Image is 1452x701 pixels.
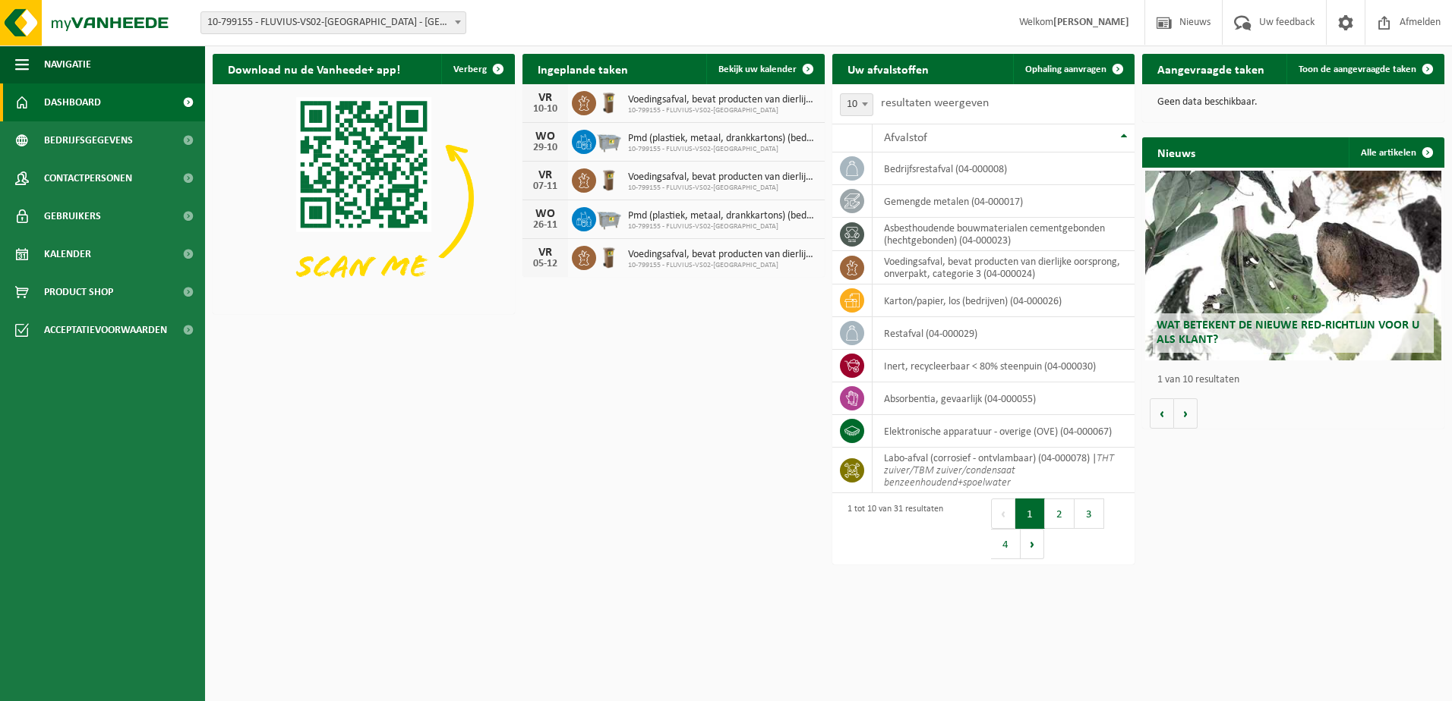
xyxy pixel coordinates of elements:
img: Download de VHEPlus App [213,84,515,311]
a: Wat betekent de nieuwe RED-richtlijn voor u als klant? [1145,171,1441,360]
p: Geen data beschikbaar. [1157,97,1429,108]
span: 10-799155 - FLUVIUS-VS02-[GEOGRAPHIC_DATA] [628,184,817,193]
span: 10 [840,93,873,116]
button: 4 [991,529,1021,559]
img: WB-0140-HPE-BN-01 [596,89,622,115]
button: Volgende [1174,398,1198,429]
button: 2 [1045,498,1075,529]
h2: Nieuws [1142,137,1211,167]
img: WB-2500-GAL-GY-01 [596,205,622,231]
span: Bekijk uw kalender [718,64,797,74]
td: asbesthoudende bouwmaterialen cementgebonden (hechtgebonden) (04-000023) [873,218,1135,251]
td: karton/papier, los (bedrijven) (04-000026) [873,284,1135,317]
a: Alle artikelen [1349,137,1443,168]
img: WB-0140-HPE-BN-01 [596,166,622,192]
span: Voedingsafval, bevat producten van dierlijke oorsprong, onverpakt, categorie 3 [628,171,817,184]
div: 26-11 [530,220,560,231]
button: Verberg [441,54,513,84]
span: Ophaling aanvragen [1025,64,1106,74]
span: Acceptatievoorwaarden [44,311,167,349]
div: 29-10 [530,143,560,153]
button: Previous [991,498,1015,529]
div: VR [530,169,560,181]
button: Vorige [1150,398,1174,429]
span: Bedrijfsgegevens [44,121,133,159]
span: 10-799155 - FLUVIUS-VS02-[GEOGRAPHIC_DATA] [628,145,817,154]
span: Wat betekent de nieuwe RED-richtlijn voor u als klant? [1157,319,1419,346]
div: VR [530,92,560,104]
div: 05-12 [530,259,560,269]
td: restafval (04-000029) [873,317,1135,350]
span: Pmd (plastiek, metaal, drankkartons) (bedrijven) [628,133,817,145]
div: 1 tot 10 van 31 resultaten [840,497,943,561]
td: absorbentia, gevaarlijk (04-000055) [873,382,1135,415]
span: Navigatie [44,46,91,83]
span: Voedingsafval, bevat producten van dierlijke oorsprong, onverpakt, categorie 3 [628,94,817,106]
div: 10-10 [530,104,560,115]
div: WO [530,208,560,220]
td: gemengde metalen (04-000017) [873,185,1135,218]
td: inert, recycleerbaar < 80% steenpuin (04-000030) [873,350,1135,382]
h2: Uw afvalstoffen [832,54,944,83]
span: Pmd (plastiek, metaal, drankkartons) (bedrijven) [628,210,817,222]
img: WB-2500-GAL-GY-01 [596,127,622,153]
span: 10-799155 - FLUVIUS-VS02-[GEOGRAPHIC_DATA] [628,261,817,270]
div: 07-11 [530,181,560,192]
button: 3 [1075,498,1104,529]
a: Toon de aangevraagde taken [1286,54,1443,84]
span: 10-799155 - FLUVIUS-VS02-[GEOGRAPHIC_DATA] [628,222,817,231]
span: Afvalstof [884,132,927,144]
label: resultaten weergeven [881,97,989,109]
span: 10-799155 - FLUVIUS-VS02-TORHOUT - TORHOUT [200,11,466,34]
span: Verberg [453,64,487,74]
span: Gebruikers [44,197,101,235]
span: 10-799155 - FLUVIUS-VS02-TORHOUT - TORHOUT [201,12,466,33]
div: VR [530,247,560,259]
span: Product Shop [44,273,113,311]
td: bedrijfsrestafval (04-000008) [873,152,1135,185]
td: elektronische apparatuur - overige (OVE) (04-000067) [873,415,1135,448]
span: 10-799155 - FLUVIUS-VS02-[GEOGRAPHIC_DATA] [628,106,817,115]
div: WO [530,130,560,143]
i: THT zuiver/TBM zuiver/condensaat benzeenhoudend+spoelwater [884,453,1114,489]
span: Contactpersonen [44,159,132,197]
h2: Download nu de Vanheede+ app! [213,54,415,83]
h2: Aangevraagde taken [1142,54,1280,83]
a: Ophaling aanvragen [1013,54,1133,84]
td: labo-afval (corrosief - ontvlambaar) (04-000078) | [873,448,1135,493]
button: Next [1021,529,1044,559]
span: Toon de aangevraagde taken [1299,64,1416,74]
span: Kalender [44,235,91,273]
img: WB-0140-HPE-BN-01 [596,244,622,269]
p: 1 van 10 resultaten [1157,375,1437,385]
span: Voedingsafval, bevat producten van dierlijke oorsprong, onverpakt, categorie 3 [628,249,817,261]
span: 10 [841,94,873,115]
strong: [PERSON_NAME] [1053,17,1129,28]
td: voedingsafval, bevat producten van dierlijke oorsprong, onverpakt, categorie 3 (04-000024) [873,251,1135,284]
h2: Ingeplande taken [522,54,643,83]
button: 1 [1015,498,1045,529]
a: Bekijk uw kalender [706,54,823,84]
span: Dashboard [44,83,101,121]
